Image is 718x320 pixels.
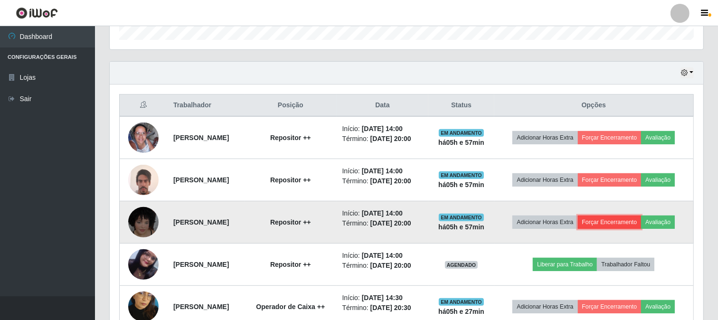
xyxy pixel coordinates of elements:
[438,223,484,231] strong: há 05 h e 57 min
[512,216,577,229] button: Adicionar Horas Extra
[370,135,411,142] time: [DATE] 20:00
[342,251,423,261] li: Início:
[173,134,229,141] strong: [PERSON_NAME]
[428,94,494,117] th: Status
[362,252,403,259] time: [DATE] 14:00
[362,294,403,301] time: [DATE] 14:30
[445,261,478,269] span: AGENDADO
[342,176,423,186] li: Término:
[173,261,229,268] strong: [PERSON_NAME]
[128,165,159,195] img: 1757003060753.jpeg
[533,258,597,271] button: Liberar para Trabalho
[512,131,577,144] button: Adicionar Horas Extra
[641,300,675,313] button: Avaliação
[438,139,484,146] strong: há 05 h e 57 min
[362,125,403,132] time: [DATE] 14:00
[439,214,484,221] span: EM ANDAMENTO
[370,304,411,311] time: [DATE] 20:30
[439,129,484,137] span: EM ANDAMENTO
[270,261,311,268] strong: Repositor ++
[128,122,159,153] img: 1756226670726.jpeg
[512,173,577,187] button: Adicionar Horas Extra
[337,94,429,117] th: Data
[512,300,577,313] button: Adicionar Horas Extra
[270,134,311,141] strong: Repositor ++
[245,94,336,117] th: Posição
[342,261,423,271] li: Término:
[128,237,159,292] img: 1758649622274.jpeg
[578,300,642,313] button: Forçar Encerramento
[270,176,311,184] strong: Repositor ++
[438,308,484,315] strong: há 05 h e 27 min
[362,167,403,175] time: [DATE] 14:00
[342,124,423,134] li: Início:
[16,7,58,19] img: CoreUI Logo
[173,303,229,311] strong: [PERSON_NAME]
[342,218,423,228] li: Término:
[438,181,484,188] strong: há 05 h e 57 min
[173,218,229,226] strong: [PERSON_NAME]
[256,303,325,311] strong: Operador de Caixa ++
[168,94,245,117] th: Trabalhador
[128,202,159,242] img: 1753550550741.jpeg
[641,173,675,187] button: Avaliação
[578,216,642,229] button: Forçar Encerramento
[173,176,229,184] strong: [PERSON_NAME]
[370,219,411,227] time: [DATE] 20:00
[342,293,423,303] li: Início:
[439,298,484,306] span: EM ANDAMENTO
[641,131,675,144] button: Avaliação
[342,166,423,176] li: Início:
[370,262,411,269] time: [DATE] 20:00
[578,131,642,144] button: Forçar Encerramento
[494,94,694,117] th: Opções
[641,216,675,229] button: Avaliação
[342,134,423,144] li: Término:
[370,177,411,185] time: [DATE] 20:00
[270,218,311,226] strong: Repositor ++
[578,173,642,187] button: Forçar Encerramento
[439,171,484,179] span: EM ANDAMENTO
[342,303,423,313] li: Término:
[597,258,654,271] button: Trabalhador Faltou
[362,209,403,217] time: [DATE] 14:00
[342,208,423,218] li: Início:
